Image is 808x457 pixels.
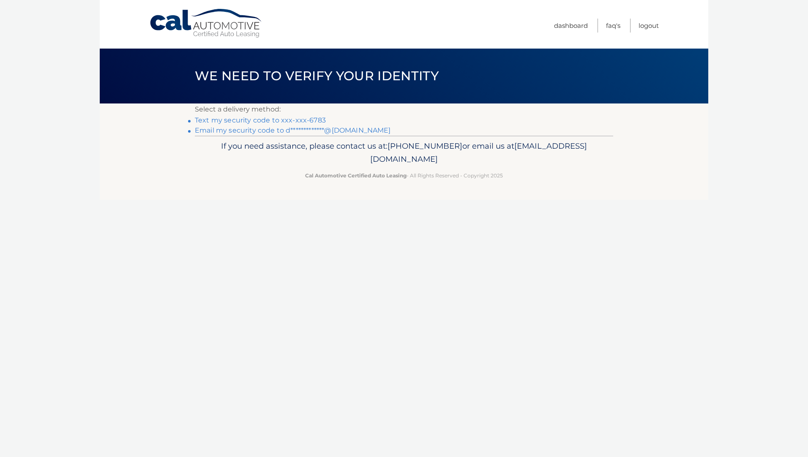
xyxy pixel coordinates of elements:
[195,103,613,115] p: Select a delivery method:
[388,141,462,151] span: [PHONE_NUMBER]
[200,139,608,166] p: If you need assistance, please contact us at: or email us at
[200,171,608,180] p: - All Rights Reserved - Copyright 2025
[195,68,439,84] span: We need to verify your identity
[606,19,620,33] a: FAQ's
[149,8,263,38] a: Cal Automotive
[639,19,659,33] a: Logout
[305,172,407,179] strong: Cal Automotive Certified Auto Leasing
[554,19,588,33] a: Dashboard
[195,116,326,124] a: Text my security code to xxx-xxx-6783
